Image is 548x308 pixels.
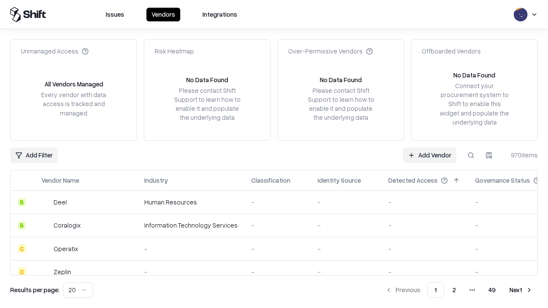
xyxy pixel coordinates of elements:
[318,198,375,207] div: -
[10,285,60,294] p: Results per page:
[288,47,373,56] div: Over-Permissive Vendors
[446,282,463,298] button: 2
[54,244,78,253] div: Operatix
[388,221,462,230] div: -
[197,8,242,21] button: Integrations
[186,75,228,84] div: No Data Found
[144,267,238,276] div: -
[18,267,26,276] div: C
[18,244,26,253] div: C
[318,221,375,230] div: -
[54,221,80,230] div: Coralogix
[144,221,238,230] div: Information Technology Services
[380,282,538,298] nav: pagination
[504,282,538,298] button: Next
[251,267,304,276] div: -
[318,176,361,185] div: Identity Source
[144,176,168,185] div: Industry
[42,198,50,207] img: Deel
[422,47,481,56] div: Offboarded Vendors
[144,244,238,253] div: -
[251,221,304,230] div: -
[42,267,50,276] img: Zeplin
[439,81,510,127] div: Connect your procurement system to Shift to enable this widget and populate the underlying data
[155,47,194,56] div: Risk Heatmap
[38,90,109,117] div: Every vendor with data access is tracked and managed
[251,176,290,185] div: Classification
[388,198,462,207] div: -
[388,244,462,253] div: -
[320,75,362,84] div: No Data Found
[21,47,89,56] div: Unmanaged Access
[54,198,67,207] div: Deel
[54,267,71,276] div: Zeplin
[503,151,538,160] div: 970 items
[42,221,50,230] img: Coralogix
[427,282,444,298] button: 1
[101,8,129,21] button: Issues
[305,86,376,122] div: Please contact Shift Support to learn how to enable it and populate the underlying data
[318,267,375,276] div: -
[318,244,375,253] div: -
[388,176,438,185] div: Detected Access
[172,86,243,122] div: Please contact Shift Support to learn how to enable it and populate the underlying data
[388,267,462,276] div: -
[144,198,238,207] div: Human Resources
[146,8,180,21] button: Vendors
[403,148,456,163] a: Add Vendor
[45,80,103,89] div: All Vendors Managed
[18,221,26,230] div: B
[251,244,304,253] div: -
[42,244,50,253] img: Operatix
[453,71,495,80] div: No Data Found
[42,176,79,185] div: Vendor Name
[251,198,304,207] div: -
[482,282,503,298] button: 49
[475,176,530,185] div: Governance Status
[10,148,58,163] button: Add Filter
[18,198,26,207] div: B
